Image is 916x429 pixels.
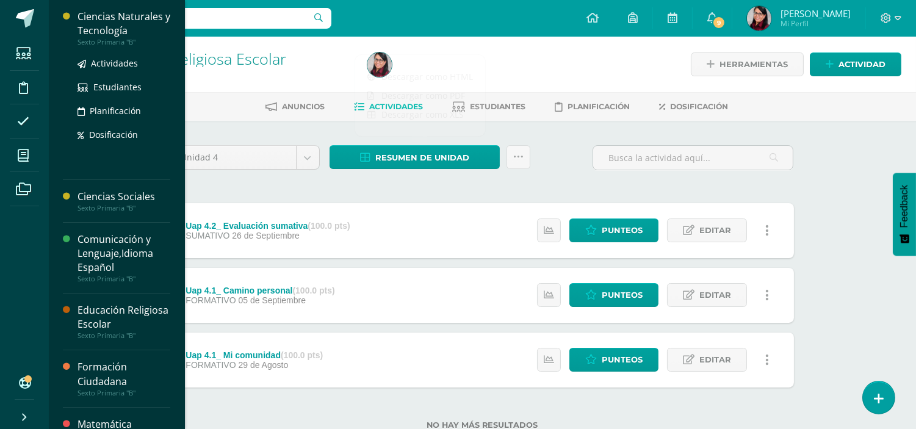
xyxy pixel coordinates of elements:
span: Punteos [602,348,643,371]
a: Anuncios [266,97,325,117]
span: Anuncios [283,102,325,111]
div: Sexto Primaria "B" [78,331,170,340]
span: 9 [712,16,726,29]
a: Punteos [569,283,658,307]
span: Dosificación [671,102,729,111]
div: Uap 4.1_ Mi comunidad [186,350,323,360]
span: Punteos [602,219,643,242]
a: Punteos [569,218,658,242]
a: Dosificación [78,128,170,142]
strong: (100.0 pts) [308,221,350,231]
strong: (100.0 pts) [281,350,323,360]
div: Sexto Primaria "B" [78,204,170,212]
span: [PERSON_NAME] [781,7,851,20]
a: Educación Religiosa Escolar [95,48,286,69]
span: Estudiantes [471,102,526,111]
span: Editar [699,219,731,242]
button: Feedback - Mostrar encuesta [893,173,916,256]
span: Unidad 4 [181,146,287,169]
img: 0a2e9a33f3909cb77ea8b9c8beb902f9.png [747,6,771,31]
span: 29 de Agosto [238,360,288,370]
div: Sexto Primaria 'B' [95,67,353,79]
a: Formación CiudadanaSexto Primaria "B" [78,360,170,397]
a: Dosificación [660,97,729,117]
a: Actividades [78,56,170,70]
a: Comunicación y Lenguaje,Idioma EspañolSexto Primaria "B" [78,233,170,283]
a: Ciencias SocialesSexto Primaria "B" [78,190,170,212]
div: Formación Ciudadana [78,360,170,388]
span: Estudiantes [93,81,142,93]
a: Punteos [569,348,658,372]
div: Sexto Primaria "B" [78,275,170,283]
span: SUMATIVO [186,231,229,240]
span: Actividad [838,53,885,76]
a: Planificación [78,104,170,118]
img: 0a2e9a33f3909cb77ea8b9c8beb902f9.png [367,52,392,77]
span: Planificación [568,102,630,111]
a: Ciencias Naturales y TecnologíaSexto Primaria "B" [78,10,170,46]
div: Ciencias Naturales y Tecnología [78,10,170,38]
a: Actividad [810,52,901,76]
div: Sexto Primaria "B" [78,389,170,397]
a: Descargar como PDF [355,86,485,105]
a: Descargar como HTML [355,67,485,86]
a: Estudiantes [78,80,170,94]
span: Actividades [91,57,138,69]
a: Descargar como XLS [355,105,485,124]
span: Herramientas [719,53,788,76]
div: Uap 4.1_ Camino personal [186,286,334,295]
input: Busca un usuario... [57,8,331,29]
span: Resumen de unidad [375,146,469,169]
a: Unidad 4 [172,146,319,169]
span: FORMATIVO [186,360,236,370]
a: Estudiantes [453,97,526,117]
h1: Educación Religiosa Escolar [95,50,353,67]
span: Editar [699,348,731,371]
a: Planificación [555,97,630,117]
div: Uap 4.2_ Evaluación sumativa [186,221,350,231]
span: Punteos [602,284,643,306]
a: Educación Religiosa EscolarSexto Primaria "B" [78,303,170,340]
span: 05 de Septiembre [238,295,306,305]
strong: (100.0 pts) [292,286,334,295]
div: Ciencias Sociales [78,190,170,204]
div: Sexto Primaria "B" [78,38,170,46]
span: Planificación [90,105,141,117]
input: Busca la actividad aquí... [593,146,793,170]
span: Mi Perfil [781,18,851,29]
span: FORMATIVO [186,295,236,305]
span: Editar [699,284,731,306]
div: Educación Religiosa Escolar [78,303,170,331]
div: Comunicación y Lenguaje,Idioma Español [78,233,170,275]
span: Dosificación [89,129,138,140]
span: 26 de Septiembre [232,231,300,240]
span: Feedback [899,185,910,228]
a: Resumen de unidad [330,145,500,169]
a: Herramientas [691,52,804,76]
